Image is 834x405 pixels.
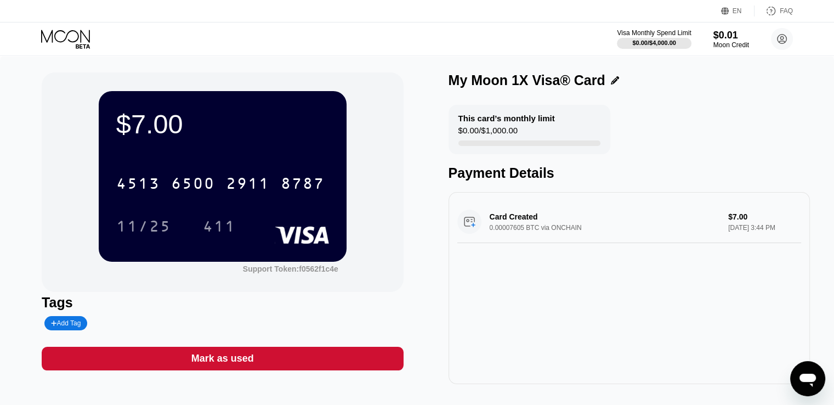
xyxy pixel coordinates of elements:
[44,316,87,330] div: Add Tag
[226,176,270,194] div: 2911
[195,212,244,240] div: 411
[191,352,254,365] div: Mark as used
[713,41,749,49] div: Moon Credit
[754,5,793,16] div: FAQ
[42,347,403,370] div: Mark as used
[243,265,338,273] div: Support Token:f0562f1c4e
[721,5,754,16] div: EN
[790,361,825,396] iframe: Button to launch messaging window
[713,30,749,41] div: $0.01
[42,295,403,311] div: Tags
[713,30,749,49] div: $0.01Moon Credit
[617,29,691,37] div: Visa Monthly Spend Limit
[108,212,179,240] div: 11/25
[733,7,742,15] div: EN
[243,265,338,273] div: Support Token: f0562f1c4e
[110,170,331,197] div: 4513650029118787
[116,219,171,237] div: 11/25
[203,219,236,237] div: 411
[51,319,81,327] div: Add Tag
[116,109,329,139] div: $7.00
[116,176,160,194] div: 4513
[281,176,325,194] div: 8787
[449,72,605,88] div: My Moon 1X Visa® Card
[449,165,810,181] div: Payment Details
[617,29,691,49] div: Visa Monthly Spend Limit$0.00/$4,000.00
[458,114,555,123] div: This card’s monthly limit
[632,40,676,46] div: $0.00 / $4,000.00
[458,126,518,140] div: $0.00 / $1,000.00
[171,176,215,194] div: 6500
[780,7,793,15] div: FAQ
